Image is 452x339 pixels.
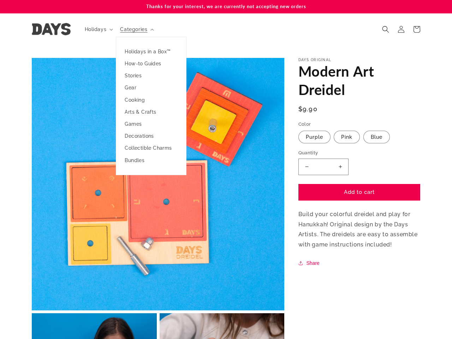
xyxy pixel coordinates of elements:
[298,259,322,267] button: Share
[116,142,186,154] a: Collectible Charms
[116,154,186,166] a: Bundles
[378,22,393,37] summary: Search
[116,106,186,118] a: Arts & Crafts
[116,82,186,94] a: Gear
[363,131,390,143] label: Blue
[116,22,157,37] summary: Categories
[116,58,186,70] a: How-to Guides
[116,46,186,58] a: Holidays in a Box™
[32,23,71,35] img: Days United
[116,118,186,130] a: Games
[81,22,116,37] summary: Holidays
[334,131,360,143] label: Pink
[298,104,318,114] span: $9.90
[116,70,186,82] a: Stories
[298,149,420,156] label: Quantity
[298,62,420,99] h1: Modern Art Dreidel
[116,94,186,106] a: Cooking
[116,130,186,142] a: Decorations
[298,58,420,62] p: Days Original
[298,121,312,128] legend: Color
[120,26,147,32] span: Categories
[85,26,107,32] span: Holidays
[298,209,420,250] p: Build your colorful dreidel and play for Hanukkah! Original design by the Days Artists. The dreid...
[298,131,331,143] label: Purple
[298,184,420,201] button: Add to cart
